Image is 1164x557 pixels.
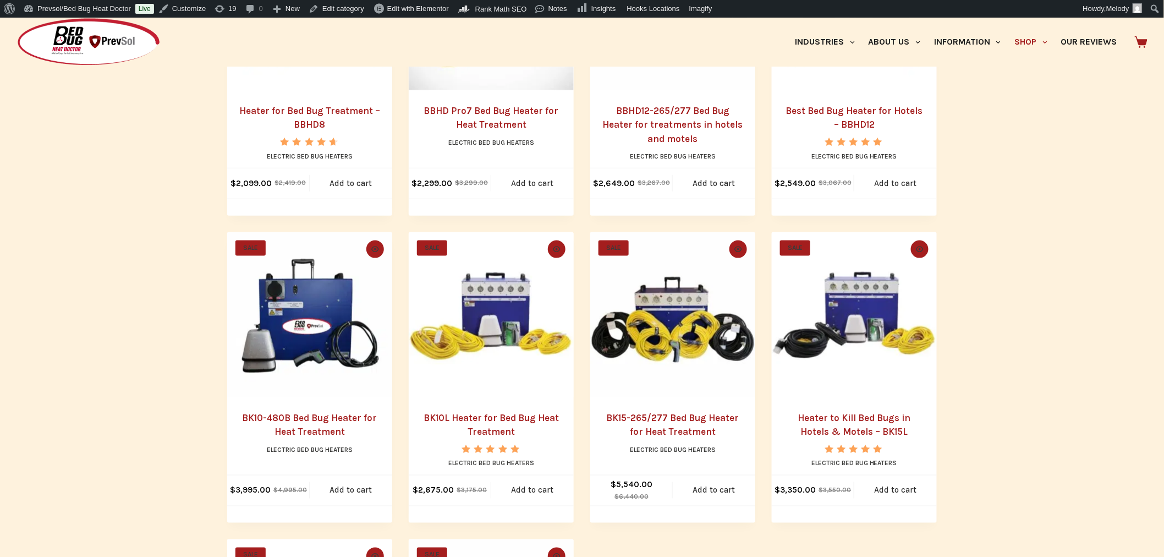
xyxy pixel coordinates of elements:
a: BK10L Heater for Bed Bug Heat Treatment [409,232,574,397]
bdi: 3,995.00 [230,485,271,495]
bdi: 2,299.00 [412,178,453,188]
bdi: 3,267.00 [638,179,670,187]
button: Quick view toggle [366,241,384,258]
span: SALE [599,241,629,256]
a: Live [135,4,154,14]
a: Information [927,18,1008,67]
bdi: 3,550.00 [819,487,852,494]
bdi: 6,440.00 [614,493,649,501]
span: $ [819,487,823,494]
bdi: 4,995.00 [273,487,307,494]
a: Electric Bed Bug Heaters [630,152,716,160]
a: Add to cart: “Best Bed Bug Heater for Hotels - BBHD12” [854,168,937,199]
span: $ [231,178,237,188]
a: Industries [788,18,861,67]
span: $ [275,179,279,187]
a: Electric Bed Bug Heaters [267,446,353,454]
button: Quick view toggle [729,241,747,258]
span: $ [412,178,418,188]
a: Add to cart: “Heater to Kill Bed Bugs in Hotels & Motels - BK15L” [854,476,937,506]
bdi: 3,350.00 [775,485,816,495]
span: Insights [591,4,616,13]
button: Quick view toggle [548,241,565,258]
div: Rated 5.00 out of 5 [462,445,520,453]
img: Prevsol/Bed Bug Heat Doctor [17,18,161,67]
span: Rank Math SEO [475,5,527,13]
span: Rated out of 5 [462,445,520,478]
a: Add to cart: “BK15-265/277 Bed Bug Heater for Heat Treatment” [673,476,755,506]
span: Edit with Elementor [387,4,449,13]
span: Melody [1106,4,1129,13]
nav: Primary [788,18,1124,67]
a: Electric Bed Bug Heaters [811,460,897,467]
span: Rated out of 5 [825,445,883,478]
span: SALE [235,241,266,256]
bdi: 2,419.00 [275,179,306,187]
a: Heater to Kill Bed Bugs in Hotels & Motels – BK15L [798,412,911,438]
a: Add to cart: “Heater for Bed Bug Treatment - BBHD8” [310,168,392,199]
a: Best Bed Bug Heater for Hotels – BBHD12 [786,105,923,130]
span: $ [638,179,642,187]
a: BBHD Pro7 Bed Bug Heater for Heat Treatment [424,105,559,130]
bdi: 3,175.00 [457,487,487,494]
a: BK15-265/277 Bed Bug Heater for Heat Treatment [607,412,739,438]
a: Electric Bed Bug Heaters [811,152,897,160]
span: $ [457,487,462,494]
span: $ [230,485,235,495]
a: Shop [1008,18,1054,67]
a: Add to cart: “BK10L Heater for Bed Bug Heat Treatment” [491,476,574,506]
span: Rated out of 5 [280,138,335,171]
span: SALE [417,241,447,256]
div: Rated 4.67 out of 5 [280,138,339,146]
a: About Us [861,18,927,67]
a: Heater to Kill Bed Bugs in Hotels & Motels - BK15L [772,232,937,397]
span: $ [273,487,278,494]
span: Rated out of 5 [825,138,883,171]
button: Open LiveChat chat widget [9,4,42,37]
span: $ [611,480,616,490]
bdi: 2,649.00 [593,178,635,188]
div: Rated 5.00 out of 5 [825,138,883,146]
a: Electric Bed Bug Heaters [448,139,534,146]
span: $ [775,485,781,495]
a: Electric Bed Bug Heaters [448,460,534,467]
span: $ [413,485,419,495]
a: BK10-480B Bed Bug Heater for Heat Treatment [227,232,392,397]
span: $ [819,179,823,187]
a: Add to cart: “BBHD12-265/277 Bed Bug Heater for treatments in hotels and motels” [673,168,755,199]
a: Add to cart: “BK10-480B Bed Bug Heater for Heat Treatment” [310,476,392,506]
bdi: 2,099.00 [231,178,272,188]
bdi: 3,299.00 [455,179,488,187]
a: BK10-480B Bed Bug Heater for Heat Treatment [243,412,377,438]
span: $ [775,178,780,188]
a: Electric Bed Bug Heaters [630,446,716,454]
a: BK15-265/277 Bed Bug Heater for Heat Treatment [590,232,755,397]
a: Add to cart: “BBHD Pro7 Bed Bug Heater for Heat Treatment” [491,168,574,199]
bdi: 5,540.00 [611,480,652,490]
span: SALE [780,241,810,256]
span: $ [614,493,619,501]
bdi: 2,675.00 [413,485,454,495]
a: BK10L Heater for Bed Bug Heat Treatment [424,412,559,438]
a: Heater for Bed Bug Treatment – BBHD8 [239,105,380,130]
span: $ [593,178,599,188]
a: Our Reviews [1054,18,1124,67]
bdi: 2,549.00 [775,178,816,188]
a: BBHD12-265/277 Bed Bug Heater for treatments in hotels and motels [603,105,743,144]
button: Quick view toggle [911,241,929,258]
div: Rated 5.00 out of 5 [825,445,883,453]
a: Electric Bed Bug Heaters [267,152,353,160]
bdi: 3,067.00 [819,179,852,187]
span: $ [455,179,460,187]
